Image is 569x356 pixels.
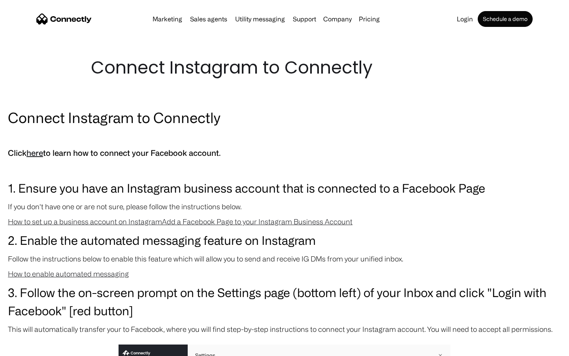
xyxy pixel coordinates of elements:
[8,164,561,175] p: ‍
[8,231,561,249] h3: 2. Enable the automated messaging feature on Instagram
[187,16,230,22] a: Sales agents
[8,201,561,212] p: If you don't have one or are not sure, please follow the instructions below.
[149,16,185,22] a: Marketing
[478,11,533,27] a: Schedule a demo
[8,253,561,264] p: Follow the instructions below to enable this feature which will allow you to send and receive IG ...
[8,270,129,278] a: How to enable automated messaging
[8,179,561,197] h3: 1. Ensure you have an Instagram business account that is connected to a Facebook Page
[8,131,561,142] p: ‍
[16,342,47,353] ul: Language list
[8,146,561,160] h5: Click to learn how to connect your Facebook account.
[8,324,561,335] p: This will automatically transfer your to Facebook, where you will find step-by-step instructions ...
[8,218,162,225] a: How to set up a business account on Instagram
[91,55,478,80] h1: Connect Instagram to Connectly
[8,108,561,127] h2: Connect Instagram to Connectly
[454,16,476,22] a: Login
[290,16,319,22] a: Support
[8,342,47,353] aside: Language selected: English
[8,283,561,320] h3: 3. Follow the on-screen prompt on the Settings page (bottom left) of your Inbox and click "Login ...
[323,13,352,25] div: Company
[232,16,288,22] a: Utility messaging
[162,218,352,225] a: Add a Facebook Page to your Instagram Business Account
[356,16,383,22] a: Pricing
[26,148,43,157] a: here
